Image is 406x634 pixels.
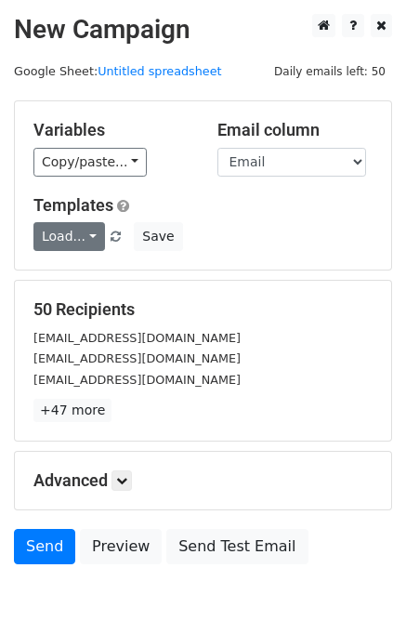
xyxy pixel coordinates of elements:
[80,529,162,564] a: Preview
[33,120,190,140] h5: Variables
[33,331,241,345] small: [EMAIL_ADDRESS][DOMAIN_NAME]
[14,529,75,564] a: Send
[33,222,105,251] a: Load...
[217,120,373,140] h5: Email column
[33,373,241,387] small: [EMAIL_ADDRESS][DOMAIN_NAME]
[313,545,406,634] iframe: Chat Widget
[33,195,113,215] a: Templates
[268,61,392,82] span: Daily emails left: 50
[134,222,182,251] button: Save
[166,529,308,564] a: Send Test Email
[14,14,392,46] h2: New Campaign
[98,64,221,78] a: Untitled spreadsheet
[33,299,373,320] h5: 50 Recipients
[33,148,147,177] a: Copy/paste...
[33,351,241,365] small: [EMAIL_ADDRESS][DOMAIN_NAME]
[33,470,373,491] h5: Advanced
[14,64,222,78] small: Google Sheet:
[268,64,392,78] a: Daily emails left: 50
[33,399,111,422] a: +47 more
